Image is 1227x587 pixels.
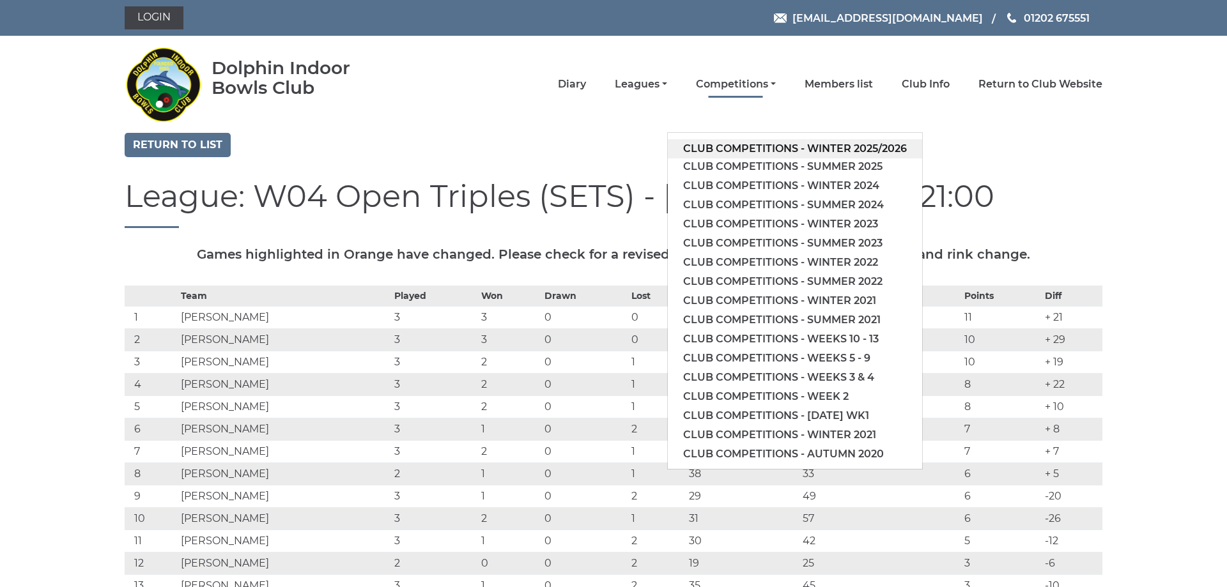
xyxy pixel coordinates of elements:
[961,485,1042,507] td: 6
[668,310,922,330] a: Club competitions - Summer 2021
[391,286,477,306] th: Played
[391,485,477,507] td: 3
[628,351,686,373] td: 1
[178,395,391,418] td: [PERSON_NAME]
[391,395,477,418] td: 3
[178,286,391,306] th: Team
[125,418,178,440] td: 6
[668,291,922,310] a: Club competitions - Winter 2021
[1042,395,1102,418] td: + 10
[961,286,1042,306] th: Points
[391,462,477,485] td: 2
[391,373,477,395] td: 3
[125,351,178,373] td: 3
[628,530,686,552] td: 2
[774,10,983,26] a: Email [EMAIL_ADDRESS][DOMAIN_NAME]
[696,77,776,91] a: Competitions
[541,418,628,440] td: 0
[961,440,1042,462] td: 7
[391,440,477,462] td: 3
[125,530,178,552] td: 11
[178,328,391,351] td: [PERSON_NAME]
[961,552,1042,574] td: 3
[628,507,686,530] td: 1
[125,306,178,328] td: 1
[961,395,1042,418] td: 8
[667,132,923,469] ul: Competitions
[628,395,686,418] td: 1
[478,507,541,530] td: 2
[125,40,201,129] img: Dolphin Indoor Bowls Club
[178,462,391,485] td: [PERSON_NAME]
[799,462,961,485] td: 33
[125,462,178,485] td: 8
[668,176,922,195] a: Club competitions - Winter 2024
[628,440,686,462] td: 1
[668,234,922,253] a: Club competitions - Summer 2023
[961,530,1042,552] td: 5
[961,306,1042,328] td: 11
[668,445,922,464] a: Club competitions - Autumn 2020
[799,507,961,530] td: 57
[478,328,541,351] td: 3
[391,507,477,530] td: 3
[1042,306,1102,328] td: + 21
[212,58,391,98] div: Dolphin Indoor Bowls Club
[478,373,541,395] td: 2
[668,272,922,291] a: Club competitions - Summer 2022
[1042,440,1102,462] td: + 7
[178,351,391,373] td: [PERSON_NAME]
[478,418,541,440] td: 1
[478,462,541,485] td: 1
[125,179,1102,228] h1: League: W04 Open Triples (SETS) - [DATE] - 19:00 to 21:00
[541,373,628,395] td: 0
[391,418,477,440] td: 3
[686,530,799,552] td: 30
[125,328,178,351] td: 2
[478,552,541,574] td: 0
[961,328,1042,351] td: 10
[628,462,686,485] td: 1
[125,133,231,157] a: Return to list
[686,462,799,485] td: 38
[668,139,922,158] a: Club competitions - Winter 2025/2026
[178,306,391,328] td: [PERSON_NAME]
[178,418,391,440] td: [PERSON_NAME]
[774,13,787,23] img: Email
[1042,418,1102,440] td: + 8
[541,440,628,462] td: 0
[628,552,686,574] td: 2
[541,351,628,373] td: 0
[558,77,586,91] a: Diary
[668,349,922,368] a: Club competitions - Weeks 5 - 9
[668,406,922,425] a: Club competitions - [DATE] wk1
[478,286,541,306] th: Won
[391,351,477,373] td: 3
[391,328,477,351] td: 3
[961,507,1042,530] td: 6
[668,215,922,234] a: Club competitions - Winter 2023
[668,253,922,272] a: Club competitions - Winter 2022
[541,286,628,306] th: Drawn
[686,552,799,574] td: 19
[1042,351,1102,373] td: + 19
[686,485,799,507] td: 29
[1042,328,1102,351] td: + 29
[799,552,961,574] td: 25
[1042,286,1102,306] th: Diff
[805,77,873,91] a: Members list
[541,328,628,351] td: 0
[668,195,922,215] a: Club competitions - Summer 2024
[628,373,686,395] td: 1
[125,440,178,462] td: 7
[668,157,922,176] a: Club competitions - Summer 2025
[541,552,628,574] td: 0
[799,485,961,507] td: 49
[1042,552,1102,574] td: -6
[178,530,391,552] td: [PERSON_NAME]
[125,507,178,530] td: 10
[1042,530,1102,552] td: -12
[1042,373,1102,395] td: + 22
[178,552,391,574] td: [PERSON_NAME]
[125,395,178,418] td: 5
